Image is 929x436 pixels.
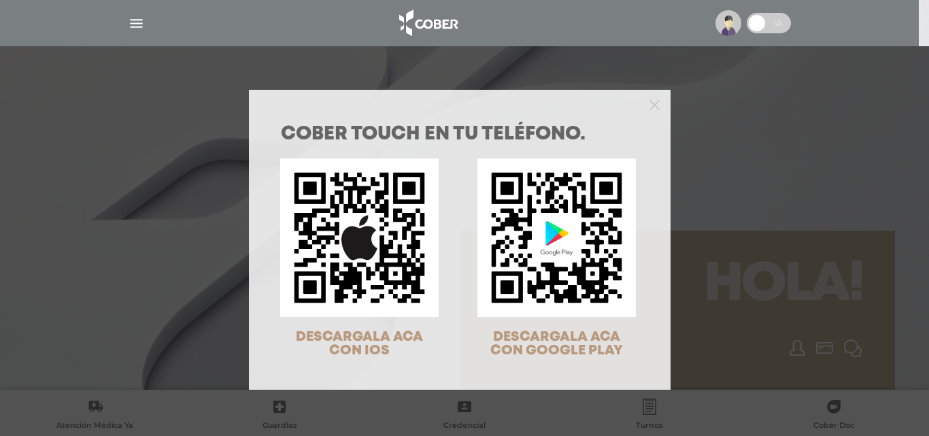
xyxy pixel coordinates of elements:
img: qr-code [280,158,439,317]
img: qr-code [477,158,636,317]
span: DESCARGALA ACA CON IOS [296,331,423,357]
button: Close [649,98,660,110]
h1: COBER TOUCH en tu teléfono. [281,125,639,144]
span: DESCARGALA ACA CON GOOGLE PLAY [490,331,623,357]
